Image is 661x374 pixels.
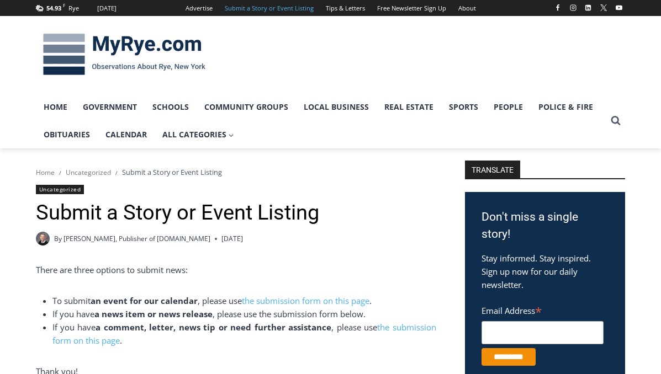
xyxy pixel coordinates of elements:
[115,169,118,177] span: /
[122,167,222,177] span: Submit a Story or Event Listing
[531,93,601,121] a: Police & Fire
[482,300,604,319] label: Email Address
[377,93,441,121] a: Real Estate
[66,168,111,177] a: Uncategorized
[162,129,234,141] span: All Categories
[96,322,331,333] strong: a comment, letter, news tip or need further assistance
[98,121,155,148] a: Calendar
[91,295,198,306] strong: an event for our calendar
[63,2,65,8] span: F
[52,320,436,347] li: If you have , please use .
[567,1,580,14] a: Instagram
[36,185,84,194] a: Uncategorized
[551,1,564,14] a: Facebook
[59,169,61,177] span: /
[486,93,531,121] a: People
[482,252,609,291] p: Stay informed. Stay inspired. Sign up now for our daily newsletter.
[94,308,213,319] strong: a news item or news release
[155,121,242,148] a: All Categories
[36,232,50,245] a: Author image
[581,1,595,14] a: Linkedin
[597,1,610,14] a: X
[52,307,436,320] li: If you have , please use the submission form below.
[54,233,62,244] span: By
[145,93,197,121] a: Schools
[52,294,436,307] li: To submit , please use .
[612,1,626,14] a: YouTube
[36,168,55,177] a: Home
[465,161,520,178] strong: TRANSLATE
[36,93,75,121] a: Home
[441,93,486,121] a: Sports
[197,93,296,121] a: Community Groups
[46,4,61,12] span: 54.93
[36,121,98,148] a: Obituaries
[36,200,436,226] h1: Submit a Story or Event Listing
[36,93,606,149] nav: Primary Navigation
[36,26,213,83] img: MyRye.com
[75,93,145,121] a: Government
[221,233,243,244] time: [DATE]
[68,3,79,13] div: Rye
[64,234,210,243] a: [PERSON_NAME], Publisher of [DOMAIN_NAME]
[482,209,609,243] h3: Don't miss a single story!
[242,295,369,306] a: the submission form on this page
[97,3,117,13] div: [DATE]
[36,263,436,276] p: There are three options to submit news:
[36,167,436,178] nav: Breadcrumbs
[606,111,626,131] button: View Search Form
[296,93,377,121] a: Local Business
